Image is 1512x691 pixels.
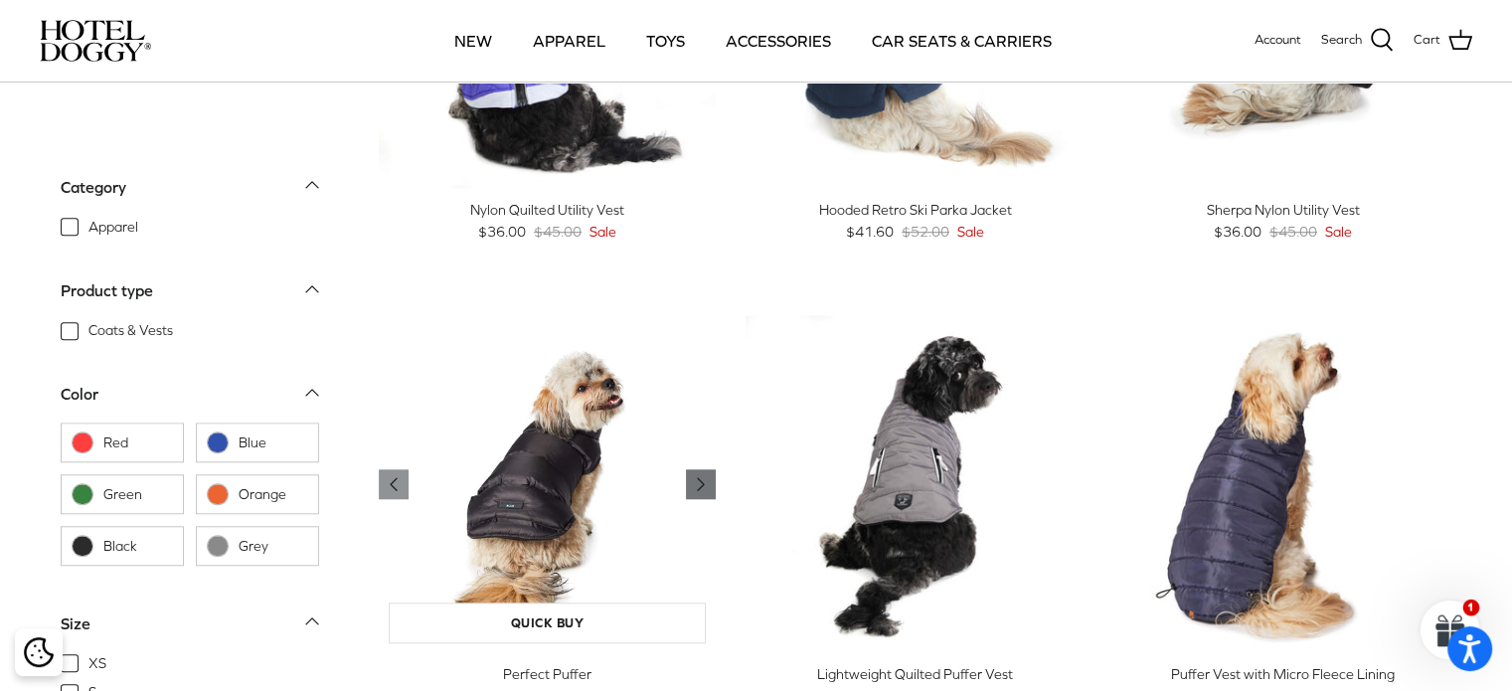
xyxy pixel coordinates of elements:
[389,603,707,643] a: Quick buy
[746,199,1084,221] div: Hooded Retro Ski Parka Jacket
[1214,221,1261,243] span: $36.00
[103,485,173,505] span: Green
[379,469,409,499] a: Previous
[1113,663,1451,685] div: Puffer Vest with Micro Fleece Lining
[902,221,949,243] span: $52.00
[1113,315,1451,653] a: Puffer Vest with Micro Fleece Lining
[239,485,308,505] span: Orange
[1321,28,1394,54] a: Search
[295,7,1211,75] div: Primary navigation
[103,537,173,557] span: Black
[88,321,173,341] span: Coats & Vests
[1414,30,1440,51] span: Cart
[1113,199,1451,221] div: Sherpa Nylon Utility Vest
[589,221,616,243] span: Sale
[103,433,173,453] span: Red
[61,172,319,217] a: Category
[708,7,849,75] a: ACCESSORIES
[957,221,984,243] span: Sale
[1123,325,1194,354] span: 20% off
[88,218,138,238] span: Apparel
[478,221,526,243] span: $36.00
[88,654,106,674] span: XS
[1269,221,1317,243] span: $45.00
[15,628,63,676] div: Cookie policy
[379,315,717,653] a: Perfect Puffer
[61,611,90,637] div: Size
[686,469,716,499] a: Previous
[239,433,308,453] span: Blue
[1414,28,1472,54] a: Cart
[1255,30,1301,51] a: Account
[61,379,319,424] a: Color
[756,325,826,354] span: 20% off
[61,175,126,201] div: Category
[534,221,582,243] span: $45.00
[628,7,703,75] a: TOYS
[436,7,510,75] a: NEW
[746,315,1084,653] a: Lightweight Quilted Puffer Vest
[239,537,308,557] span: Grey
[746,199,1084,244] a: Hooded Retro Ski Parka Jacket $41.60 $52.00 Sale
[21,635,56,670] button: Cookie policy
[379,199,717,244] a: Nylon Quilted Utility Vest $36.00 $45.00 Sale
[515,7,623,75] a: APPAREL
[379,199,717,221] div: Nylon Quilted Utility Vest
[746,663,1084,685] div: Lightweight Quilted Puffer Vest
[1113,199,1451,244] a: Sherpa Nylon Utility Vest $36.00 $45.00 Sale
[1321,30,1362,51] span: Search
[389,325,459,354] span: 20% off
[61,383,98,409] div: Color
[61,608,319,653] a: Size
[379,663,717,685] div: Perfect Puffer
[846,221,894,243] span: $41.60
[40,20,151,62] img: hoteldoggycom
[61,275,319,320] a: Product type
[1325,221,1352,243] span: Sale
[1255,32,1301,47] span: Account
[24,637,54,667] img: Cookie policy
[854,7,1070,75] a: CAR SEATS & CARRIERS
[61,278,153,304] div: Product type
